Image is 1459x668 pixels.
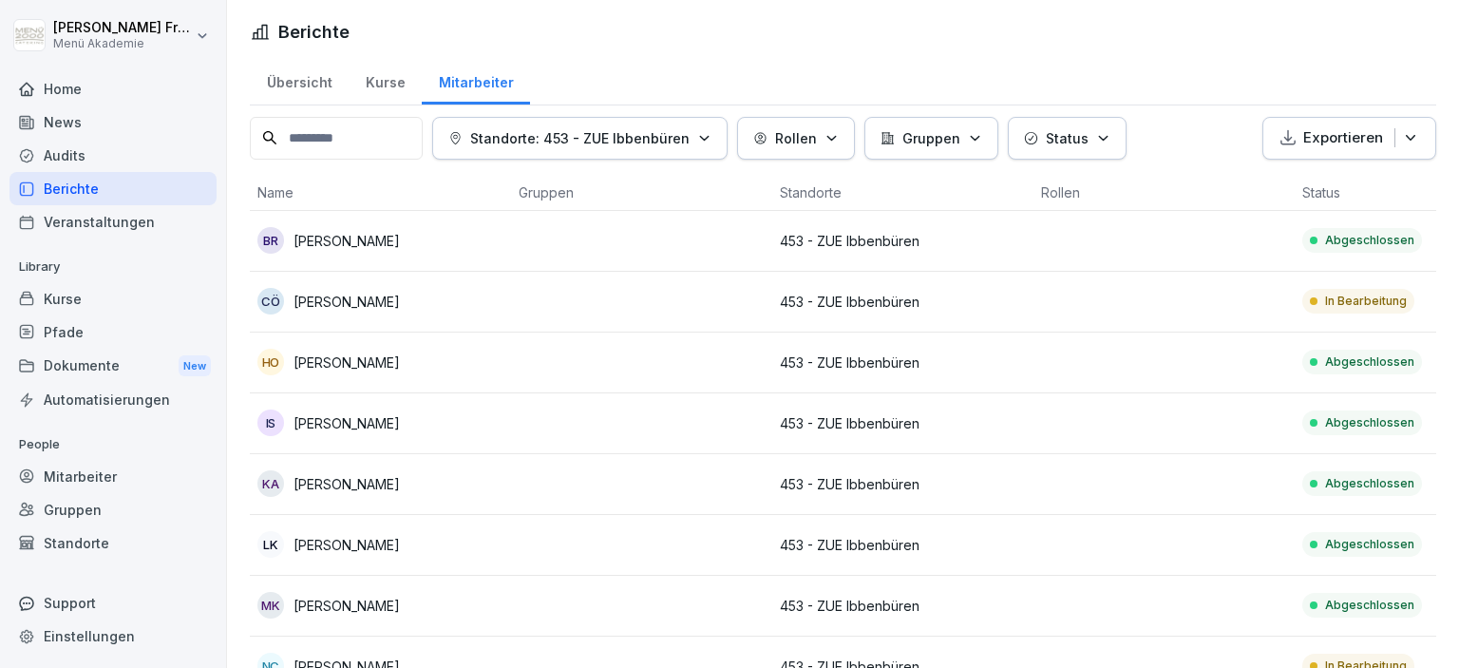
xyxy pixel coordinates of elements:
a: Übersicht [250,56,349,105]
th: Name [250,175,511,211]
button: Rollen [737,117,855,160]
button: Gruppen [864,117,998,160]
p: Abgeschlossen [1325,353,1414,371]
a: Mitarbeiter [422,56,530,105]
div: Dokumente [9,349,217,384]
p: [PERSON_NAME] Friesen [53,20,192,36]
p: Standorte: 453 - ZUE Ibbenbüren [470,128,690,148]
button: Status [1008,117,1127,160]
p: 453 - ZUE Ibbenbüren [780,535,1026,555]
p: 453 - ZUE Ibbenbüren [780,474,1026,494]
p: [PERSON_NAME] [294,353,400,372]
p: Abgeschlossen [1325,536,1414,553]
div: HO [257,349,284,375]
a: Home [9,72,217,105]
p: Status [1046,128,1089,148]
th: Gruppen [511,175,772,211]
p: Exportieren [1303,127,1383,149]
p: Gruppen [902,128,960,148]
p: [PERSON_NAME] [294,474,400,494]
p: Library [9,252,217,282]
div: IS [257,410,284,436]
p: Menü Akademie [53,37,192,50]
a: Gruppen [9,493,217,526]
a: News [9,105,217,139]
p: [PERSON_NAME] [294,292,400,312]
div: KA [257,470,284,497]
p: People [9,429,217,460]
p: 453 - ZUE Ibbenbüren [780,292,1026,312]
p: In Bearbeitung [1325,293,1407,310]
p: Abgeschlossen [1325,414,1414,431]
p: [PERSON_NAME] [294,413,400,433]
div: MK [257,592,284,619]
p: [PERSON_NAME] [294,535,400,555]
p: 453 - ZUE Ibbenbüren [780,596,1026,616]
p: 453 - ZUE Ibbenbüren [780,353,1026,372]
p: 453 - ZUE Ibbenbüren [780,231,1026,251]
a: Mitarbeiter [9,460,217,493]
th: Standorte [772,175,1033,211]
th: Rollen [1033,175,1295,211]
p: Rollen [775,128,817,148]
a: Kurse [9,282,217,315]
a: Audits [9,139,217,172]
a: Berichte [9,172,217,205]
p: [PERSON_NAME] [294,596,400,616]
p: 453 - ZUE Ibbenbüren [780,413,1026,433]
a: Pfade [9,315,217,349]
a: Veranstaltungen [9,205,217,239]
p: Abgeschlossen [1325,597,1414,614]
div: LK [257,531,284,558]
a: Einstellungen [9,620,217,653]
p: [PERSON_NAME] [294,231,400,251]
h1: Berichte [278,19,350,45]
div: BR [257,227,284,254]
a: DokumenteNew [9,349,217,384]
p: Abgeschlossen [1325,232,1414,249]
div: New [179,355,211,377]
a: Automatisierungen [9,383,217,416]
div: CÖ [257,288,284,315]
p: Abgeschlossen [1325,475,1414,492]
a: Kurse [349,56,422,105]
button: Standorte: 453 - ZUE Ibbenbüren [432,117,728,160]
button: Exportieren [1262,117,1436,160]
a: Standorte [9,526,217,560]
div: Support [9,586,217,620]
